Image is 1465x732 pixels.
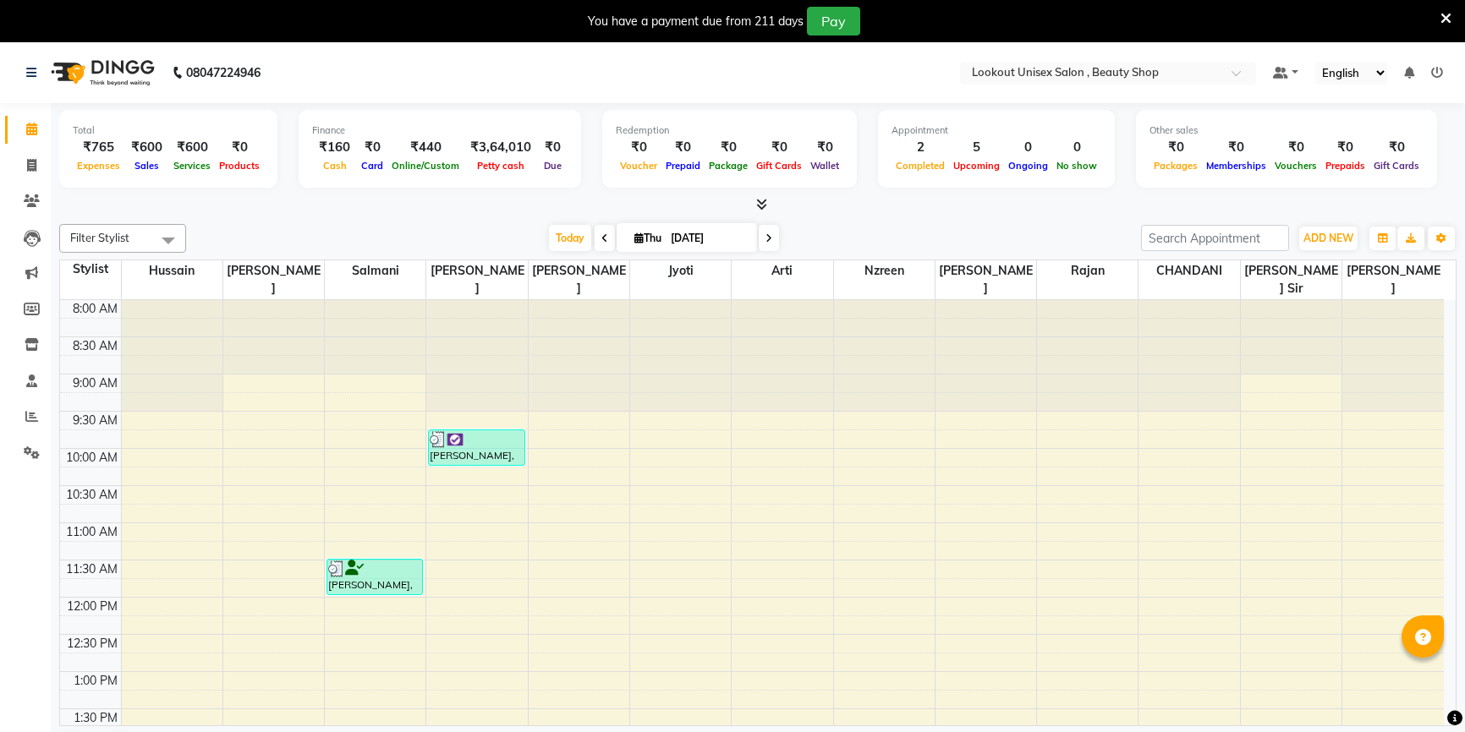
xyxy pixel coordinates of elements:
div: 9:30 AM [69,412,121,429]
span: Package [705,160,752,172]
div: 0 [1004,138,1052,157]
div: ₹0 [1270,138,1321,157]
span: Vouchers [1270,160,1321,172]
span: Cash [319,160,351,172]
div: ₹0 [752,138,806,157]
span: Expenses [73,160,124,172]
span: Gift Cards [1369,160,1424,172]
span: CHANDANI [1139,260,1239,281]
span: Prepaids [1321,160,1369,172]
div: Redemption [616,123,843,138]
div: ₹160 [312,138,357,157]
div: 10:00 AM [63,449,121,467]
span: Jyoti [630,260,731,281]
span: Due [540,160,566,172]
div: [PERSON_NAME], TK03, 09:45 AM-10:15 AM, Biotop Wash [429,430,524,465]
div: 9:00 AM [69,374,121,392]
div: Other sales [1150,123,1424,138]
input: Search Appointment [1141,225,1289,251]
button: ADD NEW [1299,227,1358,250]
span: Wallet [806,160,843,172]
span: Rajan [1037,260,1138,281]
div: 12:30 PM [63,635,121,653]
span: [PERSON_NAME] Sir [1241,260,1342,299]
div: ₹0 [1369,138,1424,157]
span: [PERSON_NAME] [936,260,1036,299]
div: Finance [312,123,568,138]
div: 8:00 AM [69,300,121,318]
div: 1:00 PM [70,672,121,690]
span: [PERSON_NAME] [426,260,527,299]
iframe: chat widget [1394,664,1448,715]
span: Nzreen [834,260,935,281]
div: 8:30 AM [69,337,121,355]
span: Card [357,160,387,172]
div: 2 [892,138,949,157]
div: ₹0 [705,138,752,157]
div: ₹600 [124,138,169,157]
span: Petty cash [473,160,529,172]
span: Sales [130,160,163,172]
div: 11:00 AM [63,523,121,541]
span: Completed [892,160,949,172]
span: Thu [630,232,666,244]
img: logo [43,49,159,96]
div: 10:30 AM [63,486,121,504]
span: Packages [1150,160,1202,172]
span: Products [215,160,264,172]
div: 5 [949,138,1004,157]
div: ₹0 [1321,138,1369,157]
span: Upcoming [949,160,1004,172]
div: ₹0 [215,138,264,157]
div: [PERSON_NAME], TK01, 11:30 AM-12:00 PM, [PERSON_NAME] - Style Shave [327,560,422,594]
b: 08047224946 [186,49,261,96]
span: Online/Custom [387,160,464,172]
div: ₹0 [1150,138,1202,157]
button: Pay [807,7,860,36]
div: ₹440 [387,138,464,157]
div: 12:00 PM [63,598,121,615]
input: 2025-09-04 [666,226,750,251]
div: You have a payment due from 211 days [588,13,804,30]
div: 1:30 PM [70,709,121,727]
span: ADD NEW [1303,232,1353,244]
div: ₹600 [169,138,215,157]
div: ₹765 [73,138,124,157]
span: Filter Stylist [70,231,129,244]
div: ₹0 [616,138,661,157]
span: Gift Cards [752,160,806,172]
div: Stylist [60,260,121,278]
span: No show [1052,160,1101,172]
div: ₹0 [661,138,705,157]
span: Prepaid [661,160,705,172]
span: [PERSON_NAME] [529,260,629,299]
div: ₹3,64,010 [464,138,538,157]
span: Services [169,160,215,172]
span: Hussain [122,260,222,281]
span: Memberships [1202,160,1270,172]
span: Voucher [616,160,661,172]
span: Salmani [325,260,425,281]
span: Ongoing [1004,160,1052,172]
div: ₹0 [357,138,387,157]
span: Today [549,225,591,251]
div: 11:30 AM [63,560,121,578]
span: [PERSON_NAME] [223,260,324,299]
div: 0 [1052,138,1101,157]
div: ₹0 [538,138,568,157]
div: Total [73,123,264,138]
span: [PERSON_NAME] [1342,260,1444,299]
div: Appointment [892,123,1101,138]
span: Arti [732,260,832,281]
div: ₹0 [806,138,843,157]
div: ₹0 [1202,138,1270,157]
